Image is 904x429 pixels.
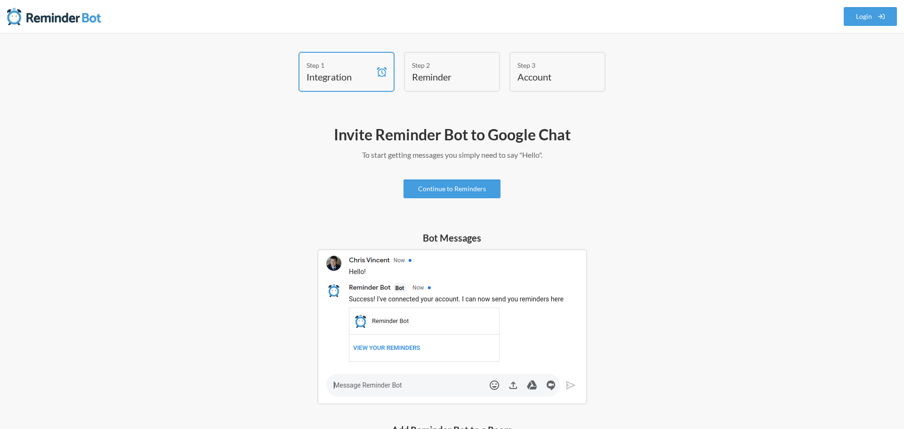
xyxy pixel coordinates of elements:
[517,60,583,70] div: Step 3
[412,70,478,83] h4: Reminder
[7,7,101,26] img: Reminder Bot
[412,60,478,70] div: Step 2
[307,70,372,83] h4: Integration
[404,179,500,198] a: Continue to Reminders
[179,125,725,145] h2: Invite Reminder Bot to Google Chat
[179,149,725,161] p: To start getting messages you simply need to say "Hello".
[317,231,587,244] h5: Bot Messages
[517,70,583,83] h4: Account
[844,7,897,26] a: Login
[307,60,372,70] div: Step 1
